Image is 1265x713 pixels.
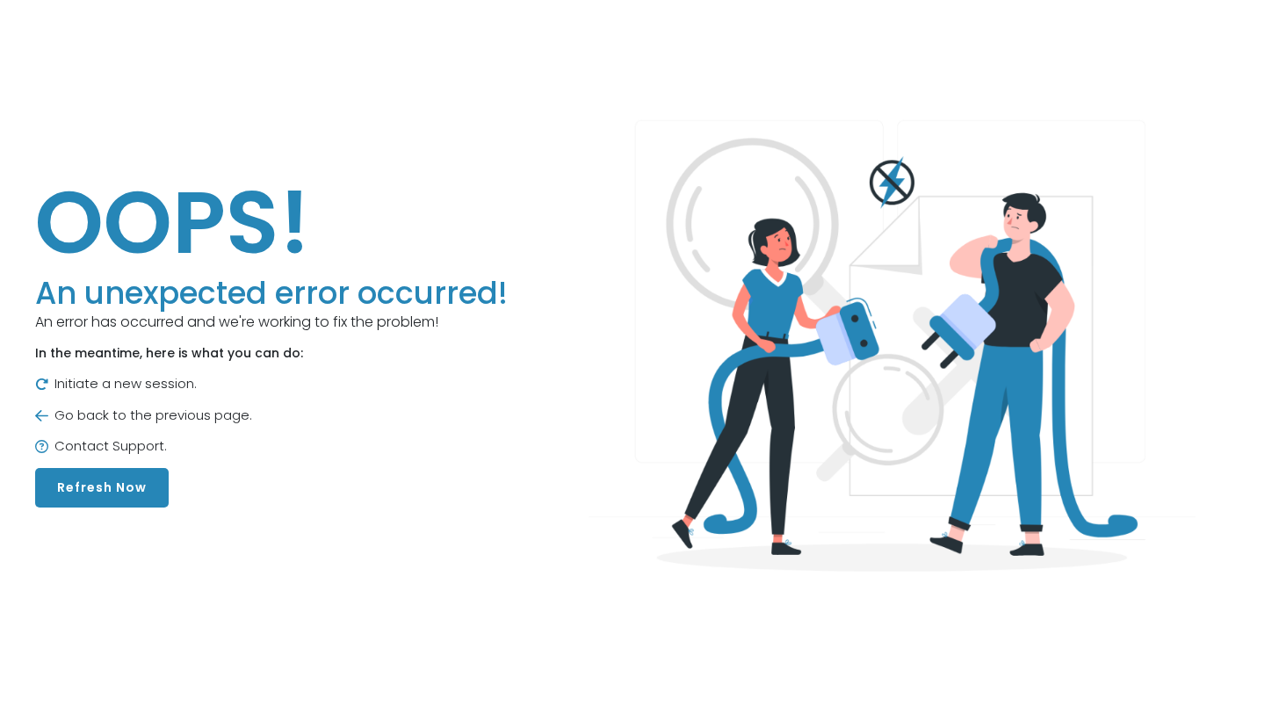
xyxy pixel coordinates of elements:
p: Initiate a new session. [35,374,508,394]
h1: OOPS! [35,169,508,275]
p: Go back to the previous page. [35,406,508,426]
h3: An unexpected error occurred! [35,275,508,312]
p: An error has occurred and we're working to fix the problem! [35,312,508,333]
button: Refresh Now [35,468,169,508]
p: In the meantime, here is what you can do: [35,344,508,363]
p: Contact Support. [35,436,508,457]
